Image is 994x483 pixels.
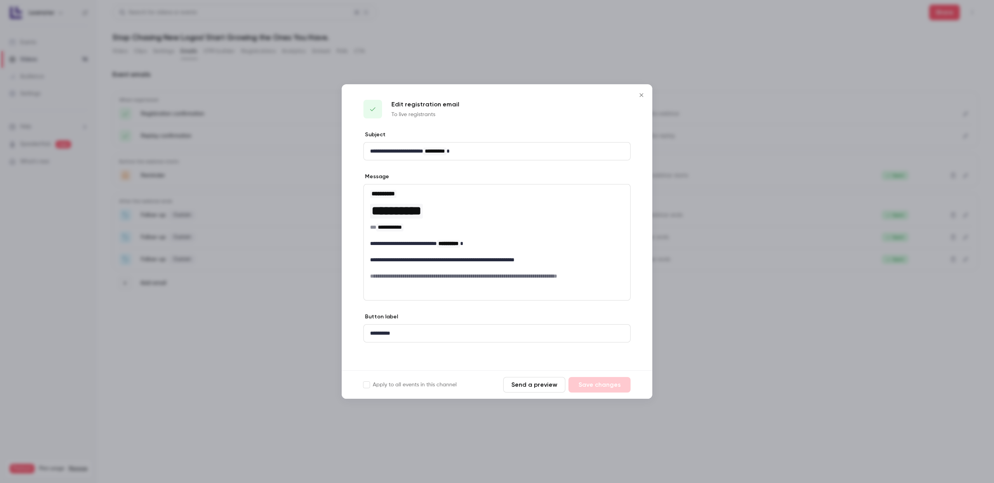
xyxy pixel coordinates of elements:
p: Edit registration email [391,100,459,109]
p: To live registrants [391,111,459,118]
button: Send a preview [503,377,565,393]
label: Apply to all events in this channel [363,381,457,389]
label: Message [363,173,389,181]
label: Button label [363,313,398,321]
div: editor [364,184,630,285]
button: Close [634,87,649,103]
div: editor [364,325,630,342]
label: Subject [363,131,386,139]
div: editor [364,142,630,160]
